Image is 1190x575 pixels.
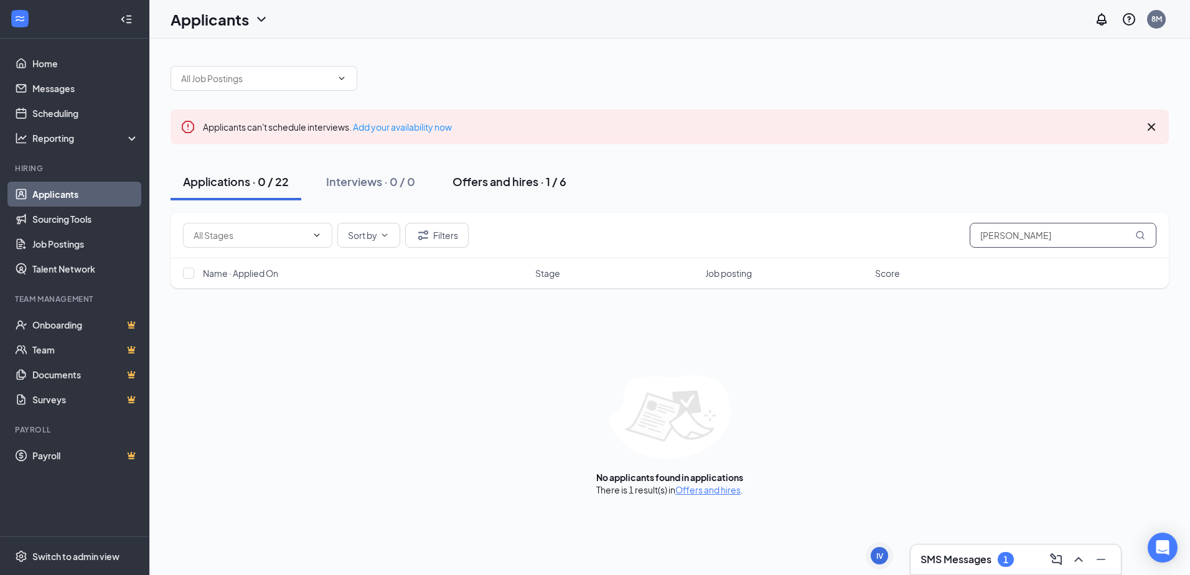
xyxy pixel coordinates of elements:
[675,484,741,495] a: Offers and hires
[1003,554,1008,565] div: 1
[32,443,139,468] a: PayrollCrown
[405,223,469,248] button: Filter Filters
[921,553,991,566] h3: SMS Messages
[416,228,431,243] svg: Filter
[337,223,400,248] button: Sort byChevronDown
[15,550,27,563] svg: Settings
[32,132,139,144] div: Reporting
[1046,549,1066,569] button: ComposeMessage
[1094,552,1108,567] svg: Minimize
[32,337,139,362] a: TeamCrown
[348,231,377,240] span: Sort by
[326,174,415,189] div: Interviews · 0 / 0
[15,424,136,435] div: Payroll
[596,484,743,496] div: There is 1 result(s) in .
[1049,552,1064,567] svg: ComposeMessage
[1144,119,1159,134] svg: Cross
[1071,552,1086,567] svg: ChevronUp
[1091,549,1111,569] button: Minimize
[194,228,307,242] input: All Stages
[254,12,269,27] svg: ChevronDown
[380,230,390,240] svg: ChevronDown
[15,294,136,304] div: Team Management
[32,76,139,101] a: Messages
[15,132,27,144] svg: Analysis
[353,121,452,133] a: Add your availability now
[14,12,26,25] svg: WorkstreamLogo
[32,362,139,387] a: DocumentsCrown
[32,387,139,412] a: SurveysCrown
[203,267,278,279] span: Name · Applied On
[183,174,289,189] div: Applications · 0 / 22
[1151,14,1162,24] div: 8M
[32,256,139,281] a: Talent Network
[596,471,743,484] div: No applicants found in applications
[32,51,139,76] a: Home
[535,267,560,279] span: Stage
[180,119,195,134] svg: Error
[120,13,133,26] svg: Collapse
[705,267,752,279] span: Job posting
[171,9,249,30] h1: Applicants
[32,312,139,337] a: OnboardingCrown
[1069,549,1089,569] button: ChevronUp
[15,163,136,174] div: Hiring
[876,551,883,561] div: IV
[32,207,139,231] a: Sourcing Tools
[1122,12,1136,27] svg: QuestionInfo
[1148,533,1178,563] div: Open Intercom Messenger
[1094,12,1109,27] svg: Notifications
[1135,230,1145,240] svg: MagnifyingGlass
[337,73,347,83] svg: ChevronDown
[875,267,900,279] span: Score
[970,223,1156,248] input: Search in applications
[452,174,566,189] div: Offers and hires · 1 / 6
[609,375,731,459] img: empty-state
[32,550,119,563] div: Switch to admin view
[32,182,139,207] a: Applicants
[203,121,452,133] span: Applicants can't schedule interviews.
[312,230,322,240] svg: ChevronDown
[32,231,139,256] a: Job Postings
[181,72,332,85] input: All Job Postings
[32,101,139,126] a: Scheduling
